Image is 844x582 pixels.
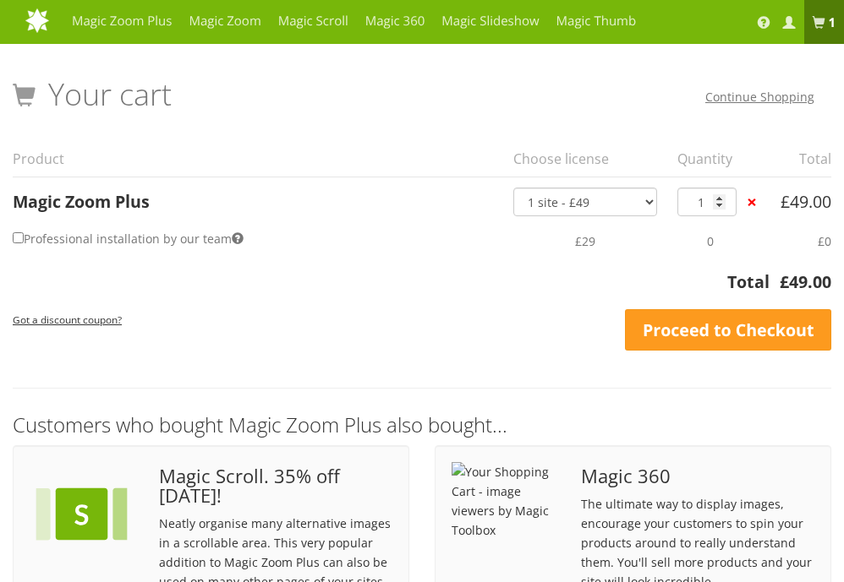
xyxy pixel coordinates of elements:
[13,313,122,326] small: Got a discount coupon?
[667,141,743,177] th: Quantity
[13,305,122,333] a: Got a discount coupon?
[159,466,392,505] span: Magic Scroll. 35% off [DATE]!
[13,78,172,112] h1: Your cart
[828,14,836,31] b: 1
[705,89,814,105] a: Continue Shopping
[30,462,134,566] img: Your Shopping Cart - image viewers by Magic Toolbox
[13,232,24,243] input: Professional installation by our team
[25,8,183,33] img: MagicToolbox.com - Image tools for your website
[743,193,760,211] a: ×
[781,190,831,213] bdi: 49.00
[13,269,770,304] th: Total
[13,141,503,177] th: Product
[503,141,667,177] th: Choose license
[503,216,667,265] td: £29
[13,190,150,213] a: Magic Zoom Plus
[581,466,814,486] span: Magic 360
[625,309,831,351] a: Proceed to Checkout
[780,270,831,293] bdi: 49.00
[818,233,831,249] span: £0
[13,226,244,251] label: Professional installation by our team
[781,190,790,213] span: £
[780,270,789,293] span: £
[452,462,556,540] img: Your Shopping Cart - image viewers by Magic Toolbox
[667,216,743,265] td: 0
[677,188,737,216] input: Qty
[770,141,831,177] th: Total
[13,414,831,436] h3: Customers who bought Magic Zoom Plus also bought...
